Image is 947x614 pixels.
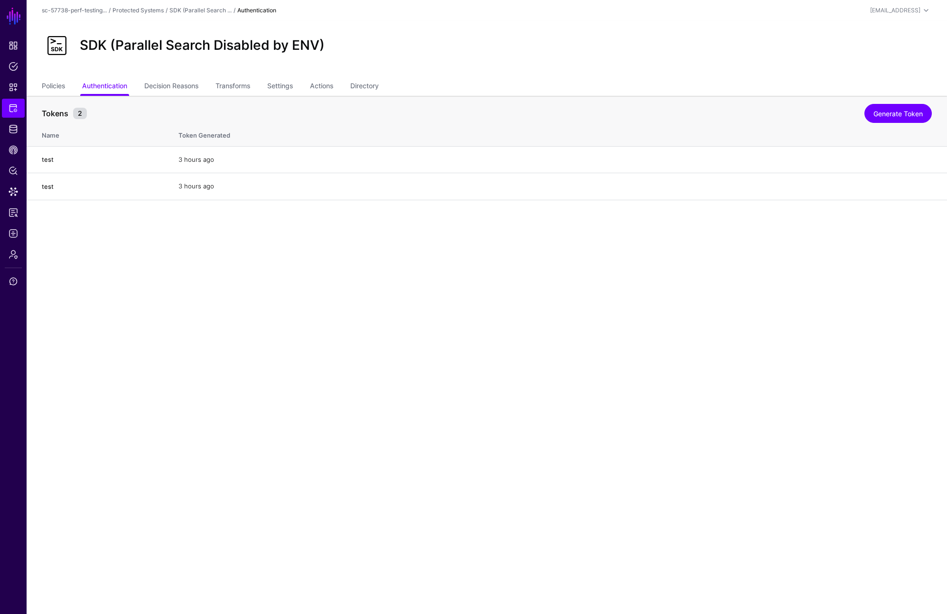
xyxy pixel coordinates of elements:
a: Actions [310,78,333,96]
th: Token Generated [169,121,947,146]
small: 2 [73,108,87,119]
span: 3 hours ago [178,182,214,190]
a: Policies [2,57,25,76]
a: sc-57738-perf-testing... [42,7,107,14]
a: Reports [2,203,25,222]
a: Directory [350,78,379,96]
a: Policies [42,78,65,96]
span: Support [9,277,18,286]
h4: test [42,155,159,164]
h2: SDK (Parallel Search Disabled by ENV) [80,37,325,54]
a: Authentication [82,78,127,96]
span: Admin [9,250,18,259]
a: Policy Lens [2,161,25,180]
a: Data Lens [2,182,25,201]
a: CAEP Hub [2,140,25,159]
a: Generate Token [864,104,932,123]
a: Decision Reasons [144,78,198,96]
span: Snippets [9,83,18,92]
a: Dashboard [2,36,25,55]
h4: test [42,182,159,191]
img: svg+xml;base64,PHN2ZyB3aWR0aD0iNjQiIGhlaWdodD0iNjQiIHZpZXdCb3g9IjAgMCA2NCA2NCIgZmlsbD0ibm9uZSIgeG... [42,30,72,61]
a: Transforms [216,78,250,96]
span: Reports [9,208,18,217]
th: Name [27,121,169,146]
a: Protected Systems [2,99,25,118]
span: Policies [9,62,18,71]
strong: Authentication [237,7,276,14]
a: Snippets [2,78,25,97]
a: Admin [2,245,25,264]
div: / [107,6,113,15]
span: Policy Lens [9,166,18,176]
span: Data Lens [9,187,18,196]
span: Dashboard [9,41,18,50]
span: Protected Systems [9,103,18,113]
span: CAEP Hub [9,145,18,155]
a: Protected Systems [113,7,164,14]
div: / [232,6,237,15]
a: Identity Data Fabric [2,120,25,139]
a: Logs [2,224,25,243]
a: SDK (Parallel Search ... [169,7,232,14]
span: 3 hours ago [178,156,214,163]
span: Logs [9,229,18,238]
span: Identity Data Fabric [9,124,18,134]
div: [EMAIL_ADDRESS] [870,6,920,15]
a: SGNL [6,6,22,27]
div: / [164,6,169,15]
span: Tokens [39,108,71,119]
a: Settings [267,78,293,96]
